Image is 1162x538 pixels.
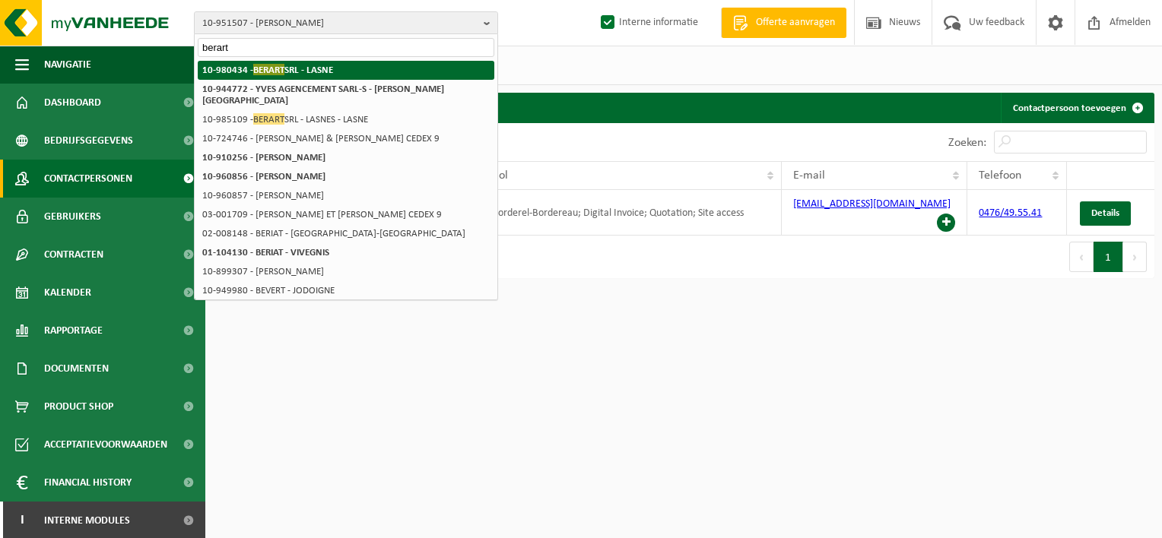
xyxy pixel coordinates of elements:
[198,110,494,129] li: 10-985109 - SRL - LASNES - LASNE
[44,84,101,122] span: Dashboard
[721,8,846,38] a: Offerte aanvragen
[44,426,167,464] span: Acceptatievoorwaarden
[979,169,1021,182] span: Telefoon
[1069,242,1094,272] button: Previous
[253,113,284,125] span: BERART
[202,172,325,182] strong: 10-960856 - [PERSON_NAME]
[253,64,284,75] span: BERART
[44,160,132,198] span: Contactpersonen
[948,137,986,149] label: Zoeken:
[979,207,1042,219] a: 0476/49.55.41
[1001,93,1153,123] a: Contactpersoon toevoegen
[198,38,494,57] input: Zoeken naar gekoppelde vestigingen
[44,388,113,426] span: Product Shop
[492,169,508,182] span: Rol
[198,205,494,224] li: 03-001709 - [PERSON_NAME] ET [PERSON_NAME] CEDEX 9
[752,15,839,30] span: Offerte aanvragen
[198,281,494,300] li: 10-949980 - BEVERT - JODOIGNE
[1091,208,1119,218] span: Details
[598,11,698,34] label: Interne informatie
[198,186,494,205] li: 10-960857 - [PERSON_NAME]
[44,312,103,350] span: Rapportage
[44,464,132,502] span: Financial History
[44,236,103,274] span: Contracten
[44,46,91,84] span: Navigatie
[1123,242,1147,272] button: Next
[44,274,91,312] span: Kalender
[198,129,494,148] li: 10-724746 - [PERSON_NAME] & [PERSON_NAME] CEDEX 9
[1094,242,1123,272] button: 1
[1080,201,1131,226] a: Details
[202,64,333,75] strong: 10-980434 - SRL - LASNE
[202,153,325,163] strong: 10-910256 - [PERSON_NAME]
[198,224,494,243] li: 02-008148 - BERIAT - [GEOGRAPHIC_DATA]-[GEOGRAPHIC_DATA]
[44,122,133,160] span: Bedrijfsgegevens
[202,248,329,258] strong: 01-104130 - BERIAT - VIVEGNIS
[481,190,782,236] td: Borderel-Bordereau; Digital Invoice; Quotation; Site access
[793,169,825,182] span: E-mail
[194,11,498,34] button: 10-951507 - [PERSON_NAME]
[793,198,951,210] a: [EMAIL_ADDRESS][DOMAIN_NAME]
[44,350,109,388] span: Documenten
[202,84,444,106] strong: 10-944772 - YVES AGENCEMENT SARL-S - [PERSON_NAME][GEOGRAPHIC_DATA]
[44,198,101,236] span: Gebruikers
[202,12,478,35] span: 10-951507 - [PERSON_NAME]
[198,262,494,281] li: 10-899307 - [PERSON_NAME]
